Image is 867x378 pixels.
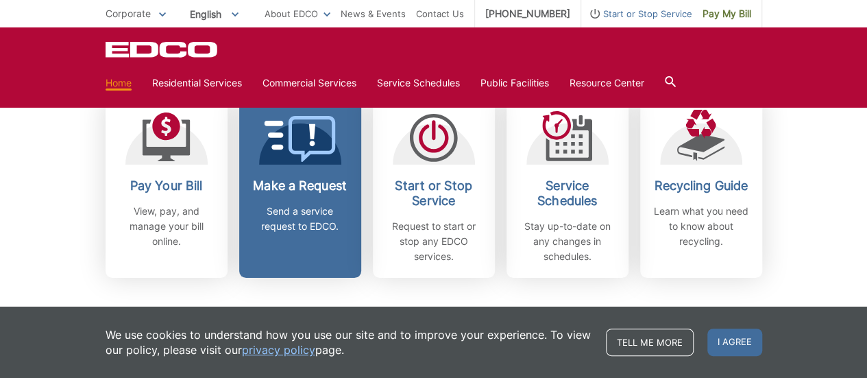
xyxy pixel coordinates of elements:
[106,41,219,58] a: EDCD logo. Return to the homepage.
[570,75,644,91] a: Resource Center
[116,204,217,249] p: View, pay, and manage your bill online.
[249,178,351,193] h2: Make a Request
[517,178,618,209] h2: Service Schedules
[116,178,217,193] h2: Pay Your Bill
[106,327,592,357] p: We use cookies to understand how you use our site and to improve your experience. To view our pol...
[506,96,628,278] a: Service Schedules Stay up-to-date on any changes in schedules.
[106,96,228,278] a: Pay Your Bill View, pay, and manage your bill online.
[242,342,315,357] a: privacy policy
[640,96,762,278] a: Recycling Guide Learn what you need to know about recycling.
[249,204,351,234] p: Send a service request to EDCO.
[707,329,762,356] span: I agree
[703,6,751,21] span: Pay My Bill
[341,6,406,21] a: News & Events
[262,75,356,91] a: Commercial Services
[383,178,485,209] h2: Start or Stop Service
[606,329,694,356] a: Tell me more
[106,75,132,91] a: Home
[480,75,549,91] a: Public Facilities
[650,204,752,249] p: Learn what you need to know about recycling.
[152,75,242,91] a: Residential Services
[265,6,330,21] a: About EDCO
[239,96,361,278] a: Make a Request Send a service request to EDCO.
[416,6,464,21] a: Contact Us
[377,75,460,91] a: Service Schedules
[650,178,752,193] h2: Recycling Guide
[383,219,485,264] p: Request to start or stop any EDCO services.
[517,219,618,264] p: Stay up-to-date on any changes in schedules.
[180,3,249,25] span: English
[106,8,151,19] span: Corporate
